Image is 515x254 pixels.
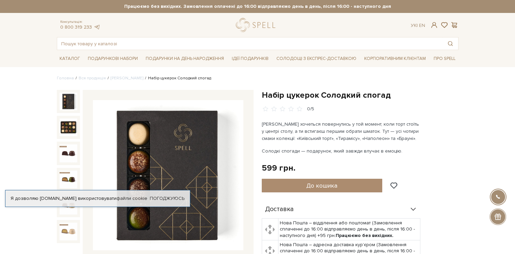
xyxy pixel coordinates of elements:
div: 0/5 [307,106,314,112]
span: До кошика [306,182,337,189]
a: Про Spell [431,53,458,64]
div: Ук [411,22,425,29]
a: Погоджуюсь [150,195,184,202]
a: Каталог [57,53,83,64]
a: Подарункові набори [85,53,141,64]
a: Головна [57,76,74,81]
img: Набір цукерок Солодкий спогад [93,100,243,251]
a: Солодощі з експрес-доставкою [274,53,359,64]
b: Працюємо без вихідних. [336,233,393,238]
img: Набір цукерок Солодкий спогад [60,144,77,162]
div: Я дозволяю [DOMAIN_NAME] використовувати [5,195,190,202]
a: файли cookie [116,195,147,201]
span: Консультація: [60,20,100,24]
p: Солодкі спогади — подарунок, який завжди влучає в емоцію. [262,147,421,155]
p: [PERSON_NAME] хочеться повернутись у той момент, коли торт стоїть у центрі столу, а ти встигаєш п... [262,121,421,142]
span: | [417,22,418,28]
td: Нова Пошта – відділення або поштомат (Замовлення сплаченні до 16:00 відправляємо день в день, піс... [278,219,420,240]
img: Набір цукерок Солодкий спогад [60,118,77,136]
img: Набір цукерок Солодкий спогад [60,171,77,188]
a: [PERSON_NAME] [111,76,143,81]
input: Пошук товару у каталозі [57,37,442,50]
a: logo [236,18,278,32]
strong: Працюємо без вихідних. Замовлення оплачені до 16:00 відправляємо день в день, після 16:00 - насту... [57,3,458,10]
a: Ідеї подарунків [229,53,271,64]
a: Корпоративним клієнтам [361,53,429,64]
img: Набір цукерок Солодкий спогад [60,93,77,110]
a: En [419,22,425,28]
a: Вся продукція [79,76,106,81]
a: 0 800 319 233 [60,24,92,30]
li: Набір цукерок Солодкий спогад [143,75,211,81]
span: Доставка [265,206,294,212]
img: Набір цукерок Солодкий спогад [60,223,77,240]
a: telegram [94,24,100,30]
h1: Набір цукерок Солодкий спогад [262,90,458,100]
a: Подарунки на День народження [143,53,227,64]
button: До кошика [262,179,383,192]
button: Пошук товару у каталозі [442,37,458,50]
div: 599 грн. [262,163,295,173]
